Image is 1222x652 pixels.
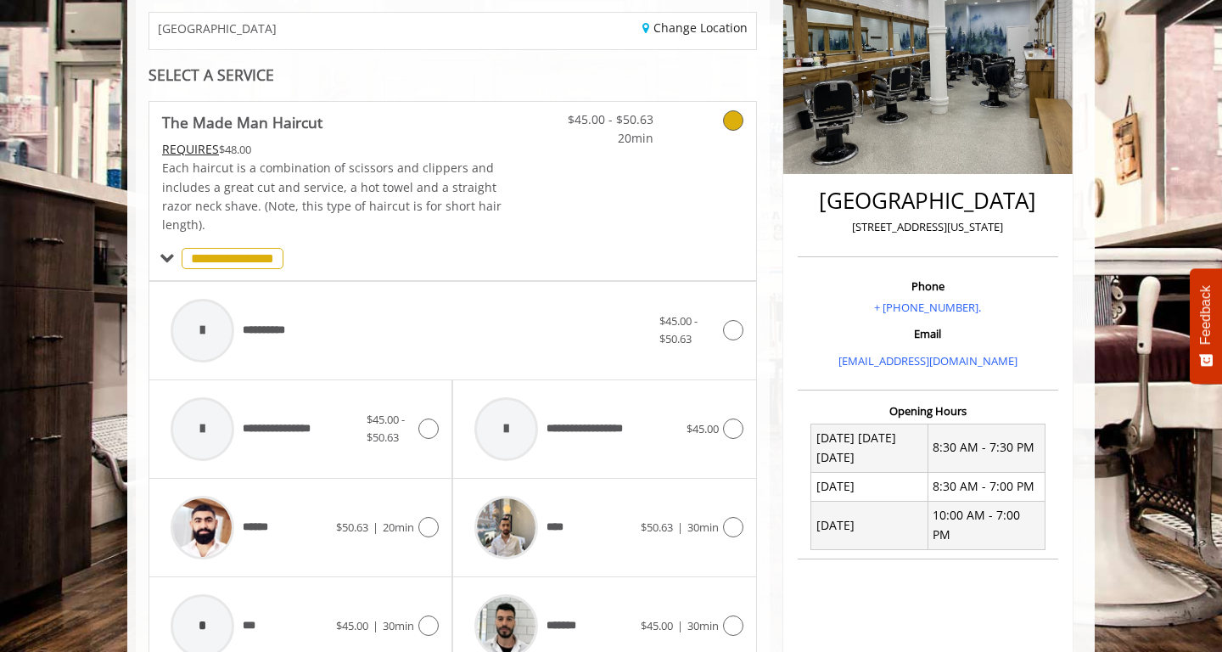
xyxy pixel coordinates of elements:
span: 20min [383,520,414,535]
span: | [677,618,683,633]
td: 8:30 AM - 7:30 PM [928,424,1045,472]
span: $45.00 [641,618,673,633]
span: 30min [687,520,719,535]
b: The Made Man Haircut [162,110,322,134]
span: $45.00 - $50.63 [659,313,698,346]
button: Feedback - Show survey [1190,268,1222,384]
span: | [373,520,378,535]
span: $45.00 - $50.63 [553,110,653,129]
a: [EMAIL_ADDRESS][DOMAIN_NAME] [838,353,1017,368]
h2: [GEOGRAPHIC_DATA] [802,188,1054,213]
h3: Opening Hours [798,405,1058,417]
p: [STREET_ADDRESS][US_STATE] [802,218,1054,236]
span: Feedback [1198,285,1214,345]
span: $45.00 - $50.63 [367,412,405,445]
td: 8:30 AM - 7:00 PM [928,472,1045,501]
span: Each haircut is a combination of scissors and clippers and includes a great cut and service, a ho... [162,160,502,233]
span: $50.63 [336,520,368,535]
a: + [PHONE_NUMBER]. [874,300,981,315]
span: 30min [383,618,414,633]
td: 10:00 AM - 7:00 PM [928,501,1045,549]
span: | [373,618,378,633]
span: $45.00 [687,421,719,436]
span: [GEOGRAPHIC_DATA] [158,22,277,35]
a: Change Location [642,20,748,36]
div: SELECT A SERVICE [149,67,757,83]
td: [DATE] [DATE] [DATE] [811,424,928,472]
span: 30min [687,618,719,633]
span: $50.63 [641,520,673,535]
span: This service needs some Advance to be paid before we block your appointment [162,141,219,157]
td: [DATE] [811,472,928,501]
span: 20min [553,129,653,148]
div: $48.00 [162,140,503,159]
span: $45.00 [336,618,368,633]
span: | [677,520,683,535]
h3: Email [802,328,1054,340]
h3: Phone [802,280,1054,292]
td: [DATE] [811,501,928,549]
